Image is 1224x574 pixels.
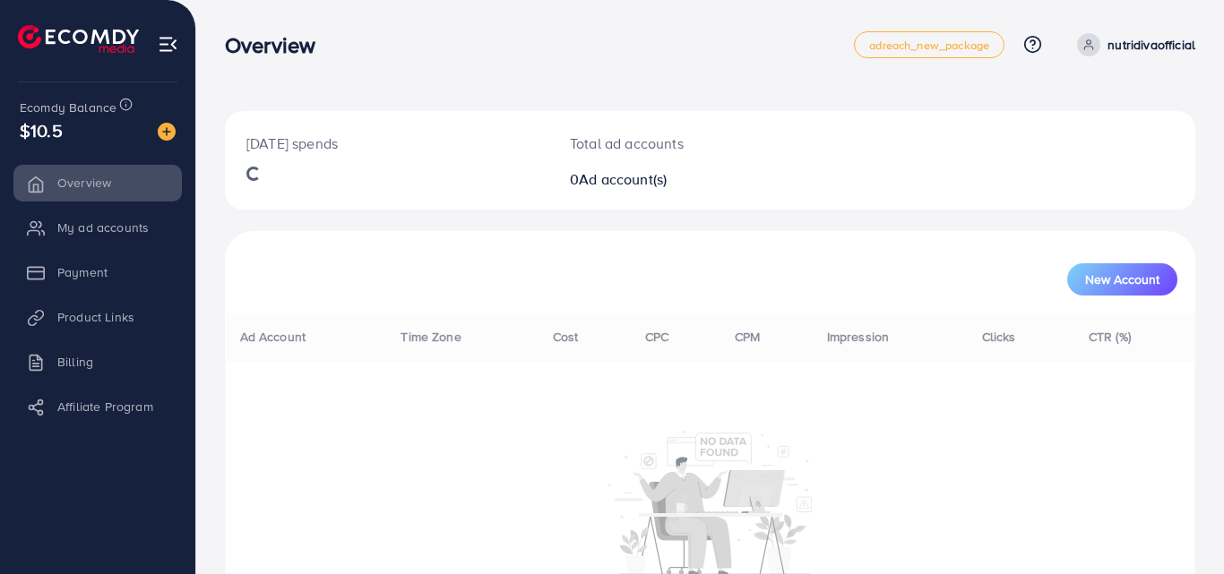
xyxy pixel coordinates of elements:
[1070,33,1195,56] a: nutridivaofficial
[1067,263,1177,296] button: New Account
[854,31,1004,58] a: adreach_new_package
[158,34,178,55] img: menu
[158,123,176,141] img: image
[18,25,139,53] img: logo
[20,117,63,143] span: $10.5
[246,133,527,154] p: [DATE] spends
[20,99,116,116] span: Ecomdy Balance
[570,133,770,154] p: Total ad accounts
[570,171,770,188] h2: 0
[1108,34,1195,56] p: nutridivaofficial
[225,32,330,58] h3: Overview
[579,169,667,189] span: Ad account(s)
[869,39,989,51] span: adreach_new_package
[1085,273,1159,286] span: New Account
